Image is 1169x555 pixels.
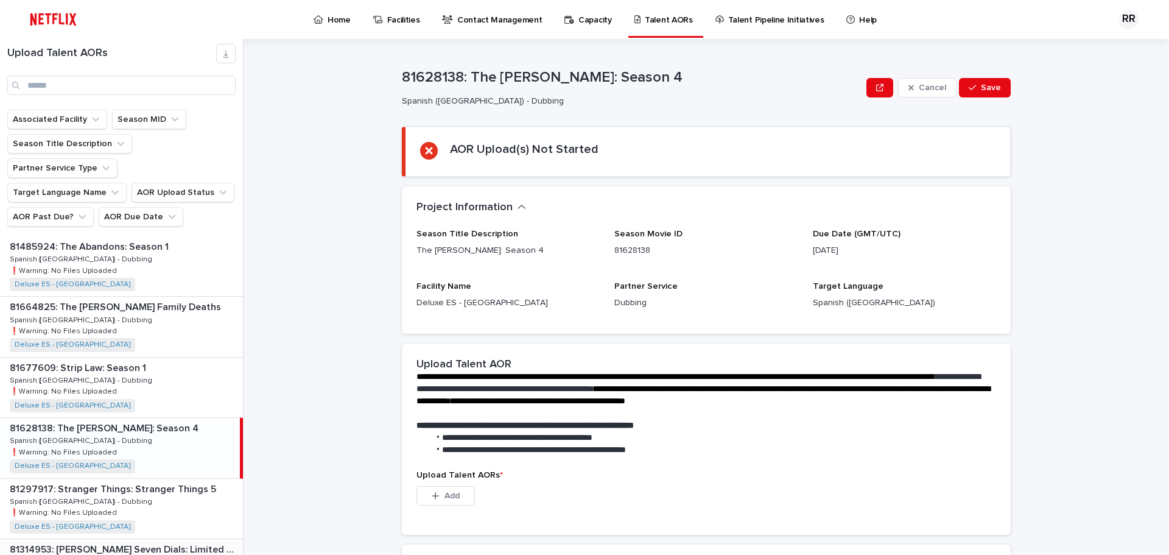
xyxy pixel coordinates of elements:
[10,385,119,396] p: ❗️Warning: No Files Uploaded
[15,341,130,349] a: Deluxe ES - [GEOGRAPHIC_DATA]
[614,282,678,291] span: Partner Service
[10,299,223,313] p: 81664825: The [PERSON_NAME] Family Deaths
[416,230,518,238] span: Season Title Description
[7,110,107,129] button: Associated Facility
[10,446,119,457] p: ❗️Warning: No Files Uploaded
[10,374,155,385] p: Spanish ([GEOGRAPHIC_DATA]) - Dubbing
[10,325,119,336] p: ❗️Warning: No Files Uploaded
[10,314,155,325] p: Spanish ([GEOGRAPHIC_DATA]) - Dubbing
[981,83,1001,92] span: Save
[7,207,94,227] button: AOR Past Due?
[10,420,201,434] p: 81628138: The [PERSON_NAME]: Season 4
[7,158,118,178] button: Partner Service Type
[10,506,119,517] p: ❗️Warning: No Files Uploaded
[416,486,475,506] button: Add
[24,7,82,32] img: ifQbXi3ZQGMSEF7WDB7W
[10,360,149,374] p: 81677609: Strip Law: Season 1
[813,230,900,238] span: Due Date (GMT/UTC)
[10,481,219,495] p: 81297917: Stranger Things: Stranger Things 5
[99,207,183,227] button: AOR Due Date
[15,523,130,531] a: Deluxe ES - [GEOGRAPHIC_DATA]
[7,134,132,154] button: Season Title Description
[898,78,957,97] button: Cancel
[813,282,883,291] span: Target Language
[10,434,155,445] p: Spanish ([GEOGRAPHIC_DATA]) - Dubbing
[813,297,996,309] p: Spanish ([GEOGRAPHIC_DATA])
[15,280,130,289] a: Deluxe ES - [GEOGRAPHIC_DATA]
[7,183,127,202] button: Target Language Name
[416,201,526,214] button: Project Information
[416,297,600,309] p: Deluxe ES - [GEOGRAPHIC_DATA]
[7,47,216,60] h1: Upload Talent AORs
[444,492,460,500] span: Add
[1119,10,1139,29] div: RR
[10,239,171,253] p: 81485924: The Abandons: Season 1
[416,358,511,372] h2: Upload Talent AOR
[132,183,234,202] button: AOR Upload Status
[10,264,119,275] p: ❗️Warning: No Files Uploaded
[416,244,600,257] p: The [PERSON_NAME]: Season 4
[416,282,471,291] span: Facility Name
[10,253,155,264] p: Spanish ([GEOGRAPHIC_DATA]) - Dubbing
[402,96,857,107] p: Spanish ([GEOGRAPHIC_DATA]) - Dubbing
[112,110,186,129] button: Season MID
[614,230,683,238] span: Season Movie ID
[10,495,155,506] p: Spanish ([GEOGRAPHIC_DATA]) - Dubbing
[813,244,996,257] p: [DATE]
[919,83,946,92] span: Cancel
[959,78,1011,97] button: Save
[614,297,798,309] p: Dubbing
[416,471,503,479] span: Upload Talent AORs
[7,76,236,95] input: Search
[15,462,130,470] a: Deluxe ES - [GEOGRAPHIC_DATA]
[614,244,798,257] p: 81628138
[402,69,862,87] p: 81628138: The [PERSON_NAME]: Season 4
[416,201,513,214] h2: Project Information
[450,142,599,157] h2: AOR Upload(s) Not Started
[15,401,130,410] a: Deluxe ES - [GEOGRAPHIC_DATA]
